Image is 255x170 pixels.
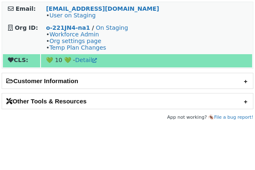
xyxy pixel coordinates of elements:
[46,5,159,12] a: [EMAIL_ADDRESS][DOMAIN_NAME]
[92,24,94,31] strong: /
[15,24,38,31] strong: Org ID:
[96,24,128,31] a: On Staging
[49,38,101,44] a: Org settings page
[49,44,106,51] a: Temp Plan Changes
[214,115,253,120] a: File a bug report!
[49,12,96,19] a: User on Staging
[46,12,96,19] span: •
[16,5,36,12] strong: Email:
[2,73,253,89] h2: Customer Information
[49,31,99,38] a: Workforce Admin
[41,54,252,67] td: 💚 10 💚 -
[8,57,28,63] strong: CLS:
[2,113,253,122] footer: App not working? 🪳
[2,93,253,109] h2: Other Tools & Resources
[46,24,90,31] a: o-221JN4-na1
[75,57,96,63] a: Detail
[46,31,106,51] span: • • •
